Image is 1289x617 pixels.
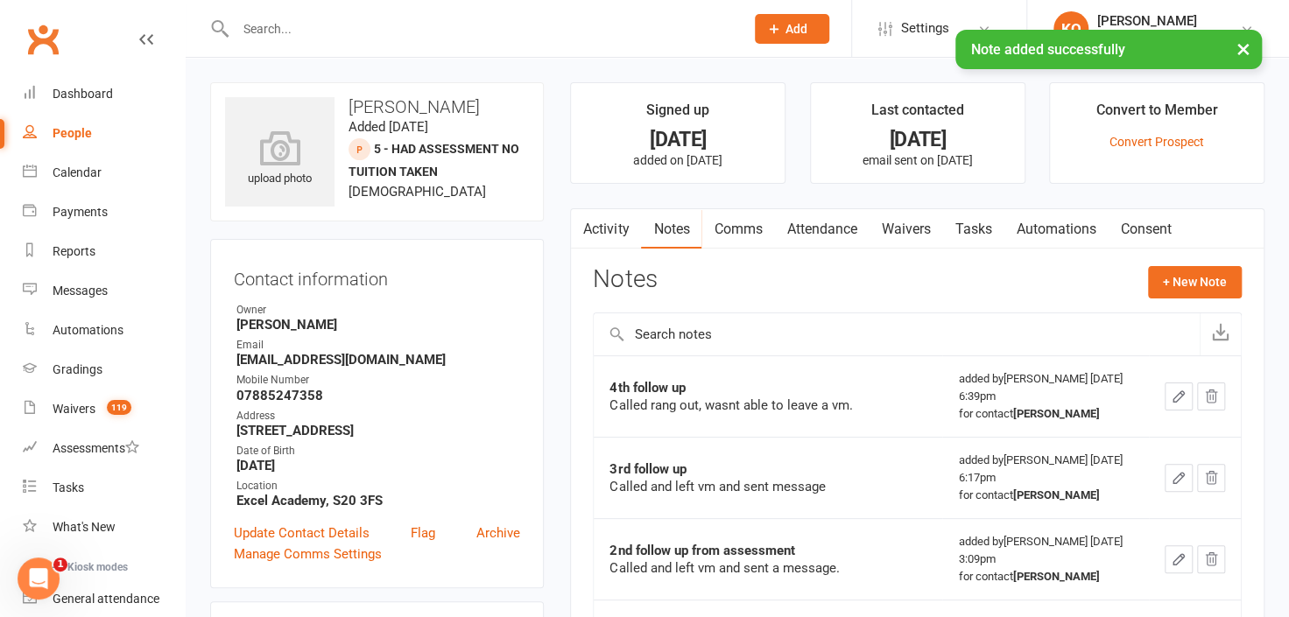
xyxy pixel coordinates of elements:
[23,429,185,468] a: Assessments
[349,184,486,200] span: [DEMOGRAPHIC_DATA]
[225,130,335,188] div: upload photo
[53,557,67,571] span: 1
[571,209,641,249] a: Activity
[1109,135,1204,149] a: Convert Prospect
[23,271,185,311] a: Messages
[53,441,139,455] div: Assessments
[53,205,108,219] div: Payments
[1097,29,1197,45] div: Excel Martial Arts
[234,522,370,543] a: Update Contact Details
[236,372,520,389] div: Mobile Number
[23,508,185,547] a: What's New
[236,408,520,424] div: Address
[23,389,185,429] a: Waivers 119
[236,458,520,473] strong: [DATE]
[958,452,1133,504] div: added by [PERSON_NAME] [DATE] 6:17pm
[23,114,185,153] a: People
[236,423,520,438] strong: [STREET_ADDRESS]
[23,311,185,350] a: Automations
[236,317,520,333] strong: [PERSON_NAME]
[958,405,1133,423] div: for contact
[755,14,829,44] button: Add
[1228,30,1259,67] button: ×
[1012,407,1099,420] strong: [PERSON_NAME]
[53,520,116,534] div: What's New
[349,119,428,135] time: Added [DATE]
[609,559,926,577] div: Called and left vm and sent a message.
[225,97,529,116] h3: [PERSON_NAME]
[411,522,435,543] a: Flag
[21,18,65,61] a: Clubworx
[869,209,942,249] a: Waivers
[23,468,185,508] a: Tasks
[774,209,869,249] a: Attendance
[53,592,159,606] div: General attendance
[230,17,732,41] input: Search...
[23,153,185,193] a: Calendar
[871,99,964,130] div: Last contacted
[587,130,769,149] div: [DATE]
[701,209,774,249] a: Comms
[942,209,1004,249] a: Tasks
[958,487,1133,504] div: for contact
[646,99,709,130] div: Signed up
[53,165,102,179] div: Calendar
[236,478,520,494] div: Location
[958,370,1133,423] div: added by [PERSON_NAME] [DATE] 6:39pm
[23,232,185,271] a: Reports
[1148,266,1242,298] button: + New Note
[1096,99,1218,130] div: Convert to Member
[1097,13,1197,29] div: [PERSON_NAME]
[236,352,520,368] strong: [EMAIL_ADDRESS][DOMAIN_NAME]
[609,478,926,495] div: Called and left vm and sent message
[53,126,92,140] div: People
[236,337,520,354] div: Email
[53,323,123,337] div: Automations
[1012,570,1099,583] strong: [PERSON_NAME]
[234,543,382,564] a: Manage Comms Settings
[1012,488,1099,501] strong: [PERSON_NAME]
[901,9,949,48] span: Settings
[236,302,520,319] div: Owner
[23,193,185,232] a: Payments
[827,153,1009,167] p: email sent on [DATE]
[23,74,185,114] a: Dashboard
[476,522,520,543] a: Archive
[107,400,131,415] span: 119
[593,266,657,298] h3: Notes
[958,533,1133,585] div: added by [PERSON_NAME] [DATE] 3:09pm
[236,443,520,459] div: Date of Birth
[1004,209,1108,249] a: Automations
[609,543,794,558] strong: 2nd follow up from assessment
[785,22,807,36] span: Add
[1108,209,1183,249] a: Consent
[609,461,686,477] strong: 3rd follow up
[641,209,701,249] a: Notes
[955,30,1262,69] div: Note added successfully
[609,396,926,414] div: Called rang out, wasnt able to leave a vm.
[53,284,108,298] div: Messages
[18,557,60,599] iframe: Intercom live chat
[827,130,1009,149] div: [DATE]
[236,388,520,403] strong: 07885247358
[53,362,102,376] div: Gradings
[53,480,84,494] div: Tasks
[1053,11,1088,46] div: KQ
[958,568,1133,585] div: for contact
[587,153,769,167] p: added on [DATE]
[53,244,95,258] div: Reports
[234,263,520,289] h3: Contact information
[53,87,113,101] div: Dashboard
[594,313,1200,355] input: Search notes
[23,350,185,389] a: Gradings
[349,142,519,179] span: 5 - Had Assessment No Tuition Taken
[53,402,95,416] div: Waivers
[609,380,685,396] strong: 4th follow up
[236,493,520,508] strong: Excel Academy, S20 3FS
